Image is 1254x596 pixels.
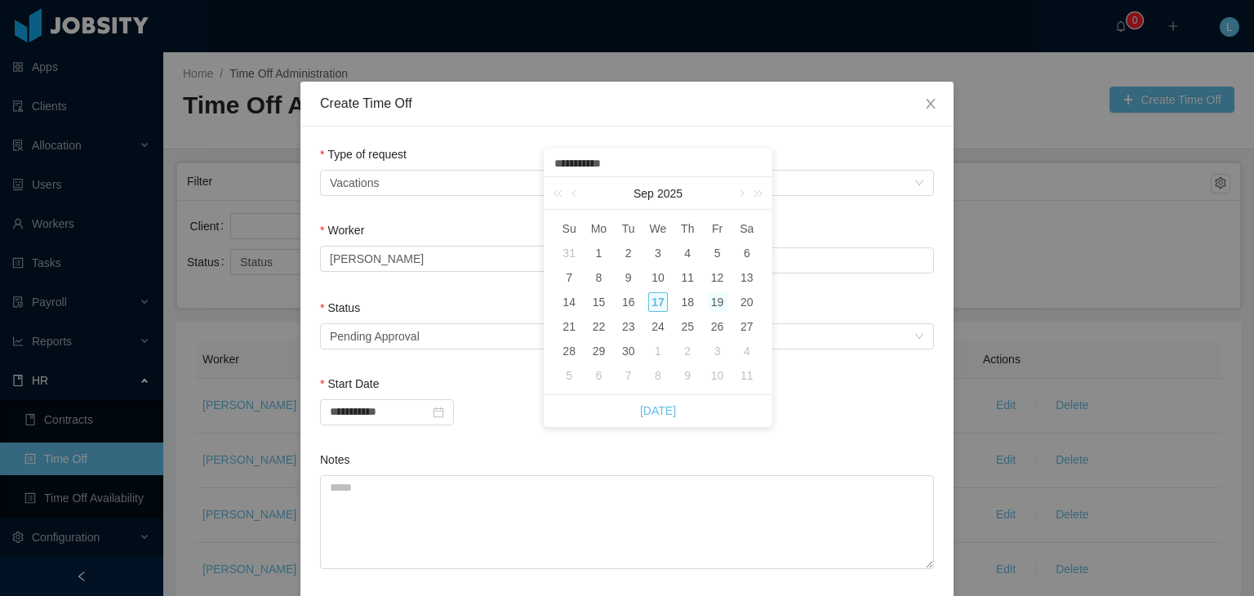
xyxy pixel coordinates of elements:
[559,292,579,312] div: 14
[320,95,934,113] div: Create Time Off
[554,241,584,265] td: August 31, 2025
[732,241,762,265] td: September 6, 2025
[745,177,766,210] a: Next year (Control + right)
[554,221,584,236] span: Su
[559,341,579,361] div: 28
[673,216,702,241] th: Thu
[708,243,727,263] div: 5
[678,341,697,361] div: 2
[673,339,702,363] td: October 2, 2025
[648,268,668,287] div: 10
[702,221,731,236] span: Fr
[632,177,656,210] a: Sep
[330,247,424,271] div: Andrea Parlanti
[702,314,731,339] td: September 26, 2025
[320,224,364,237] label: Worker
[673,314,702,339] td: September 25, 2025
[584,221,613,236] span: Mo
[673,290,702,314] td: September 18, 2025
[708,317,727,336] div: 26
[554,265,584,290] td: September 7, 2025
[678,268,697,287] div: 11
[678,317,697,336] div: 25
[330,171,379,195] div: Vacations
[678,366,697,385] div: 9
[554,314,584,339] td: September 21, 2025
[568,177,583,210] a: Previous month (PageUp)
[702,339,731,363] td: October 3, 2025
[643,241,673,265] td: September 3, 2025
[737,292,757,312] div: 20
[330,324,420,349] div: Pending Approval
[702,241,731,265] td: September 5, 2025
[648,317,668,336] div: 24
[708,292,727,312] div: 19
[584,339,613,363] td: September 29, 2025
[732,221,762,236] span: Sa
[656,177,684,210] a: 2025
[737,268,757,287] div: 13
[737,341,757,361] div: 4
[673,221,702,236] span: Th
[708,268,727,287] div: 12
[589,341,608,361] div: 29
[559,317,579,336] div: 21
[619,317,638,336] div: 23
[708,366,727,385] div: 10
[648,292,668,312] div: 17
[619,341,638,361] div: 30
[678,292,697,312] div: 18
[584,241,613,265] td: September 1, 2025
[643,314,673,339] td: September 24, 2025
[320,148,407,161] label: Type of request
[643,221,673,236] span: We
[320,377,379,390] label: Start Date
[559,243,579,263] div: 31
[908,82,954,127] button: Close
[673,265,702,290] td: September 11, 2025
[433,407,444,418] i: icon: calendar
[732,314,762,339] td: September 27, 2025
[554,363,584,388] td: October 5, 2025
[673,363,702,388] td: October 9, 2025
[737,366,757,385] div: 11
[673,241,702,265] td: September 4, 2025
[320,475,934,569] textarea: Notes
[320,301,360,314] label: Status
[737,243,757,263] div: 6
[589,268,608,287] div: 8
[733,177,748,210] a: Next month (PageDown)
[584,216,613,241] th: Mon
[643,339,673,363] td: October 1, 2025
[619,292,638,312] div: 16
[678,243,697,263] div: 4
[320,453,350,466] label: Notes
[614,339,643,363] td: September 30, 2025
[554,290,584,314] td: September 14, 2025
[584,265,613,290] td: September 8, 2025
[640,395,676,426] a: [DATE]
[554,339,584,363] td: September 28, 2025
[702,363,731,388] td: October 10, 2025
[732,216,762,241] th: Sat
[614,363,643,388] td: October 7, 2025
[648,243,668,263] div: 3
[643,363,673,388] td: October 8, 2025
[614,265,643,290] td: September 9, 2025
[648,341,668,361] div: 1
[614,290,643,314] td: September 16, 2025
[589,317,608,336] div: 22
[559,268,579,287] div: 7
[614,314,643,339] td: September 23, 2025
[643,216,673,241] th: Wed
[648,366,668,385] div: 8
[702,216,731,241] th: Fri
[732,290,762,314] td: September 20, 2025
[924,97,937,110] i: icon: close
[702,265,731,290] td: September 12, 2025
[550,177,571,210] a: Last year (Control + left)
[584,290,613,314] td: September 15, 2025
[614,241,643,265] td: September 2, 2025
[584,363,613,388] td: October 6, 2025
[589,366,608,385] div: 6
